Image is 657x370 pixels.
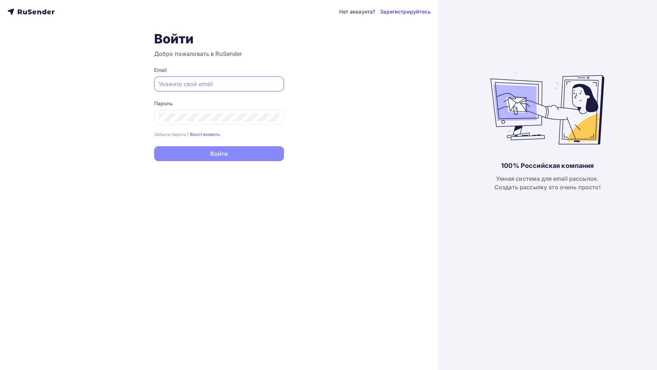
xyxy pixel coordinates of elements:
[159,80,279,88] input: Укажите свой email
[154,31,284,47] h1: Войти
[339,8,375,15] div: Нет аккаунта?
[154,67,284,74] div: Email
[154,146,284,161] button: Войти
[190,132,220,137] small: Восстановить
[380,8,430,15] a: Зарегистрируйтесь
[501,162,594,170] div: 100% Российская компания
[154,49,284,58] h3: Добро пожаловать в RuSender
[154,132,189,137] small: Забыли пароль?
[494,174,601,191] div: Умная система для email рассылок. Создать рассылку это очень просто!
[190,131,220,137] a: Восстановить
[154,100,284,107] div: Пароль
